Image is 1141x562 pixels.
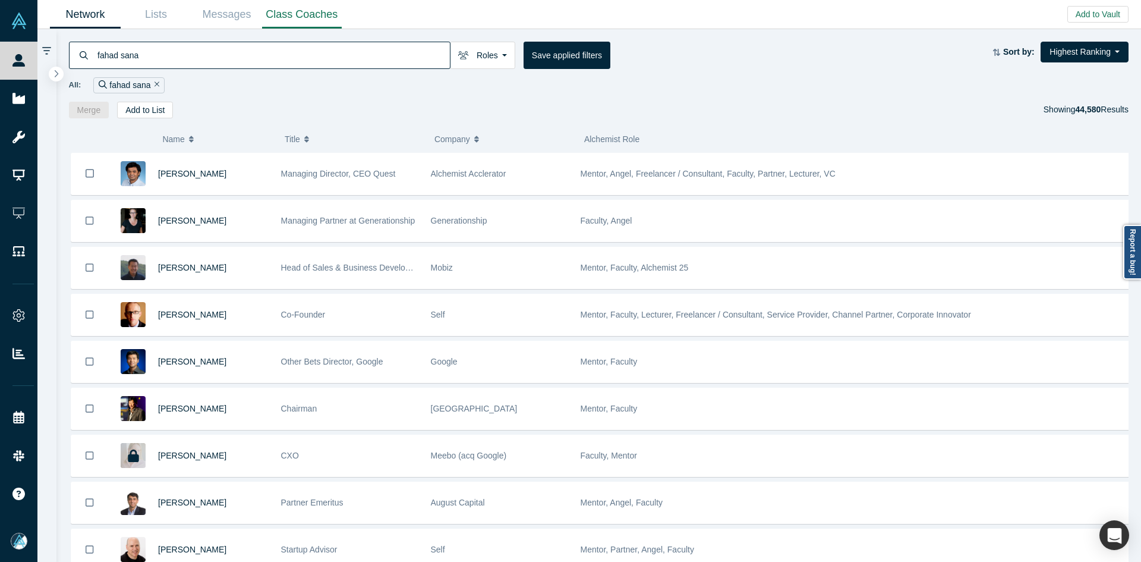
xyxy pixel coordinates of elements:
[121,490,146,515] img: Vivek Mehra's Profile Image
[11,533,27,550] img: Mia Scott's Account
[158,545,226,554] a: [PERSON_NAME]
[262,1,342,29] a: Class Coaches
[281,216,415,225] span: Managing Partner at Generationship
[93,77,165,93] div: fahad sana
[71,153,108,194] button: Bookmark
[581,310,971,319] span: Mentor, Faculty, Lecturer, Freelancer / Consultant, Service Provider, Channel Partner, Corporate ...
[1041,42,1129,62] button: Highest Ranking
[431,545,445,554] span: Self
[285,127,300,152] span: Title
[431,310,445,319] span: Self
[584,134,639,144] span: Alchemist Role
[121,1,191,29] a: Lists
[581,498,663,507] span: Mentor, Angel, Faculty
[151,79,160,92] button: Remove Filter
[281,404,317,413] span: Chairman
[121,255,146,280] img: Michael Chang's Profile Image
[69,102,109,118] button: Merge
[191,1,262,29] a: Messages
[431,498,485,507] span: August Capital
[281,169,396,178] span: Managing Director, CEO Quest
[71,435,108,476] button: Bookmark
[71,388,108,429] button: Bookmark
[434,127,572,152] button: Company
[1123,225,1141,280] a: Report a bug!
[158,169,226,178] a: [PERSON_NAME]
[121,396,146,421] img: Timothy Chou's Profile Image
[1075,105,1101,114] strong: 44,580
[121,161,146,186] img: Gnani Palanikumar's Profile Image
[581,216,632,225] span: Faculty, Angel
[1044,102,1129,118] div: Showing
[1075,105,1129,114] span: Results
[121,208,146,233] img: Rachel Chalmers's Profile Image
[158,498,226,507] a: [PERSON_NAME]
[1003,47,1035,56] strong: Sort by:
[281,498,343,507] span: Partner Emeritus
[11,12,27,29] img: Alchemist Vault Logo
[281,310,326,319] span: Co-Founder
[71,247,108,288] button: Bookmark
[431,263,453,272] span: Mobiz
[162,127,272,152] button: Name
[117,102,173,118] button: Add to List
[431,451,507,460] span: Meebo (acq Google)
[71,294,108,335] button: Bookmark
[434,127,470,152] span: Company
[121,537,146,562] img: Adam Frankl's Profile Image
[71,200,108,241] button: Bookmark
[581,451,637,460] span: Faculty, Mentor
[281,263,461,272] span: Head of Sales & Business Development (interim)
[121,302,146,327] img: Robert Winder's Profile Image
[281,357,383,366] span: Other Bets Director, Google
[158,451,226,460] a: [PERSON_NAME]
[581,545,694,554] span: Mentor, Partner, Angel, Faculty
[285,127,422,152] button: Title
[581,404,638,413] span: Mentor, Faculty
[50,1,121,29] a: Network
[581,263,689,272] span: Mentor, Faculty, Alchemist 25
[581,169,836,178] span: Mentor, Angel, Freelancer / Consultant, Faculty, Partner, Lecturer, VC
[281,545,338,554] span: Startup Advisor
[158,216,226,225] a: [PERSON_NAME]
[121,349,146,374] img: Steven Kan's Profile Image
[524,42,610,69] button: Save applied filters
[96,41,450,69] input: Search by name, title, company, summary, expertise, investment criteria or topics of focus
[581,357,638,366] span: Mentor, Faculty
[158,357,226,366] a: [PERSON_NAME]
[158,404,226,413] a: [PERSON_NAME]
[431,404,518,413] span: [GEOGRAPHIC_DATA]
[158,263,226,272] a: [PERSON_NAME]
[450,42,515,69] button: Roles
[158,310,226,319] a: [PERSON_NAME]
[431,216,487,225] span: Generationship
[281,451,299,460] span: CXO
[162,127,184,152] span: Name
[1067,6,1129,23] button: Add to Vault
[71,341,108,382] button: Bookmark
[71,482,108,523] button: Bookmark
[431,169,506,178] span: Alchemist Acclerator
[431,357,458,366] span: Google
[69,79,81,91] span: All:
